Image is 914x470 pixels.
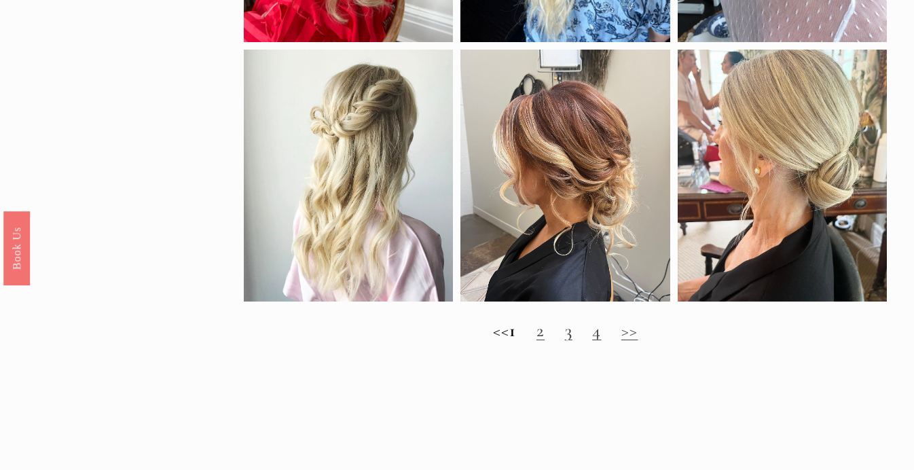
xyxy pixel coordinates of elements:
[509,320,516,342] strong: 1
[3,211,30,285] a: Book Us
[536,320,545,342] a: 2
[565,320,572,342] a: 3
[244,321,886,342] h2: <<
[621,320,638,342] a: >>
[592,320,601,342] a: 4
